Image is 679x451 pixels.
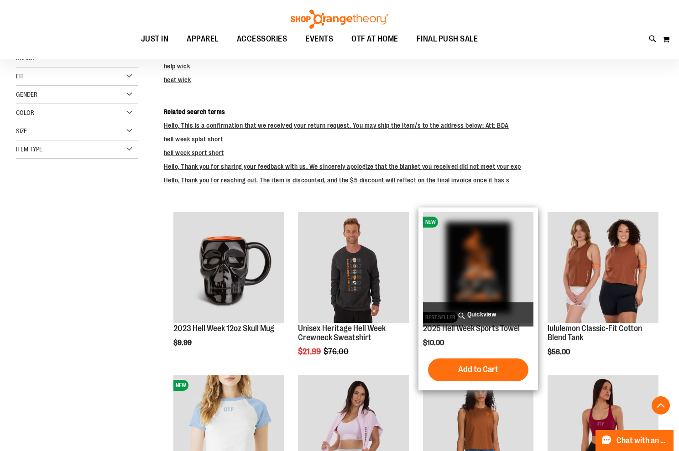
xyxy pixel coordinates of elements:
[548,348,571,356] span: $56.00
[132,29,178,50] a: JUST IN
[173,339,193,347] span: $9.99
[289,10,390,29] img: Shop Orangetheory
[169,207,289,370] div: product
[296,29,342,50] a: EVENTS
[298,324,386,342] a: Unisex Heritage Hell Week Crewneck Sweatshirt
[173,212,284,324] a: Product image for Hell Week 12oz Skull Mug
[543,207,663,379] div: product
[423,212,534,323] img: OTF 2025 Hell Week Event Retail
[164,107,663,116] dt: Related search terms
[164,76,191,83] a: heat wick
[548,324,642,342] a: lululemon Classic-Fit Cotton Blend Tank
[16,73,24,80] span: Fit
[428,358,528,381] button: Add to Cart
[16,127,27,135] span: Size
[187,29,219,49] span: APPAREL
[164,176,510,184] a: Hello, Thank you for reaching out. The item is discounted, and the $5 discount will reflect on th...
[423,302,534,327] a: Quickview
[298,212,409,324] a: Product image for Unisex Heritage Hell Week Crewneck Sweatshirt
[342,29,407,50] a: OTF AT HOME
[173,380,188,391] span: NEW
[164,135,223,143] a: hell week splat short
[164,149,224,156] a: hell week sport short
[298,347,322,356] span: $21.99
[423,339,445,347] span: $10.00
[616,436,668,445] span: Chat with an Expert
[16,91,37,98] span: Gender
[298,212,409,323] img: Product image for Unisex Heritage Hell Week Crewneck Sweatshirt
[164,163,521,170] a: Hello, Thank you for sharing your feedback with us. We sincerely apologize that the blanket you r...
[423,217,438,228] span: NEW
[548,212,658,324] a: lululemon Classic-Fit Cotton Blend Tank
[228,29,297,50] a: ACCESSORIES
[652,396,670,415] button: Back To Top
[458,364,498,374] span: Add to Cart
[173,324,274,333] a: 2023 Hell Week 12oz Skull Mug
[178,29,228,50] a: APPAREL
[164,122,509,129] a: Hello, This is a confirmation that we received your return request. You may ship the item/s to th...
[423,212,534,324] a: OTF 2025 Hell Week Event RetailNEWBEST SELLER
[418,207,538,390] div: product
[423,324,520,333] a: 2025 Hell Week Sports Towel
[164,62,190,70] a: help wick
[16,145,42,153] span: Item Type
[141,29,169,49] span: JUST IN
[293,207,413,379] div: product
[305,29,333,49] span: EVENTS
[237,29,287,49] span: ACCESSORIES
[595,430,674,451] button: Chat with an Expert
[407,29,487,50] a: FINAL PUSH SALE
[548,212,658,323] img: lululemon Classic-Fit Cotton Blend Tank
[16,109,34,116] span: Color
[324,347,350,356] span: $76.00
[351,29,398,49] span: OTF AT HOME
[173,212,284,323] img: Product image for Hell Week 12oz Skull Mug
[417,29,478,49] span: FINAL PUSH SALE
